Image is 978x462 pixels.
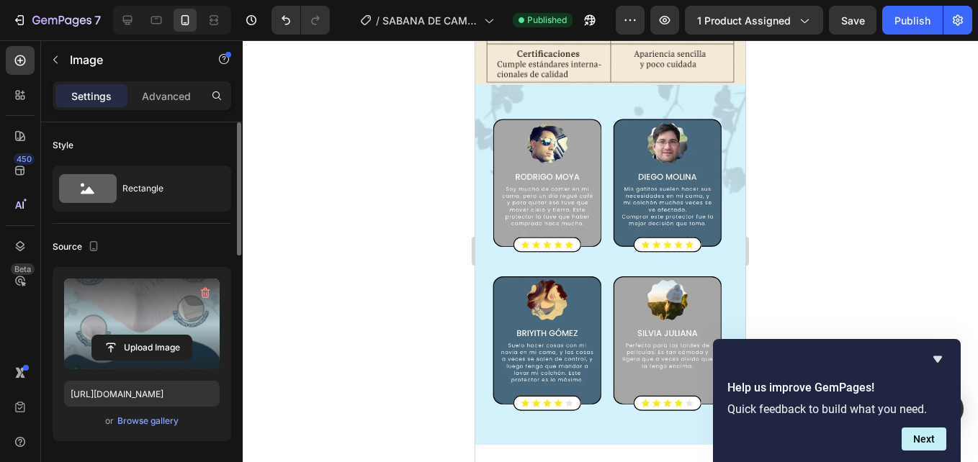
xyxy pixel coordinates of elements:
[53,237,102,257] div: Source
[117,415,179,427] div: Browse gallery
[727,350,946,450] div: Help us improve GemPages!
[272,6,330,35] div: Undo/Redo
[382,13,478,28] span: SABANA DE CAMA CON 2 FUNDAS
[117,414,179,428] button: Browse gallery
[94,12,101,29] p: 7
[53,139,73,152] div: Style
[11,263,35,275] div: Beta
[727,402,946,416] p: Quick feedback to build what you need.
[14,153,35,165] div: 450
[697,13,791,28] span: 1 product assigned
[727,379,946,397] h2: Help us improve GemPages!
[902,427,946,450] button: Next question
[527,14,567,27] span: Published
[475,40,745,462] iframe: Design area
[882,6,943,35] button: Publish
[685,6,823,35] button: 1 product assigned
[70,51,192,68] p: Image
[376,13,380,28] span: /
[829,6,876,35] button: Save
[841,14,865,27] span: Save
[91,335,192,361] button: Upload Image
[142,89,191,104] p: Advanced
[6,6,107,35] button: 7
[64,381,220,407] input: https://example.com/image.jpg
[894,13,930,28] div: Publish
[929,350,946,368] button: Hide survey
[105,412,114,430] span: or
[71,89,112,104] p: Settings
[122,172,210,205] div: Rectangle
